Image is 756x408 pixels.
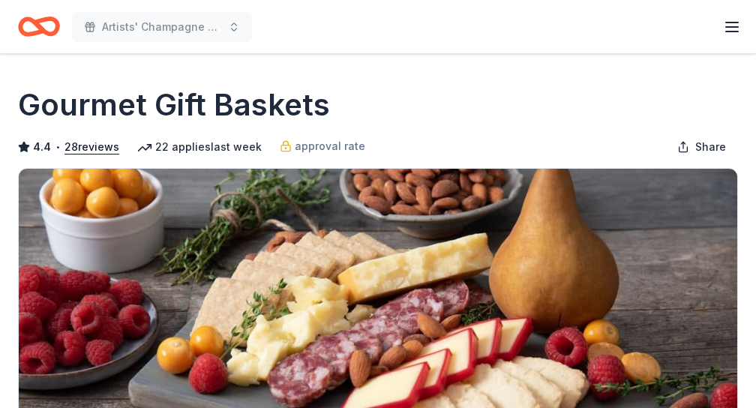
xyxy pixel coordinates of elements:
span: Share [695,138,726,156]
h1: Gourmet Gift Baskets [18,84,330,126]
a: approval rate [280,137,365,155]
a: Home [18,9,60,44]
div: 22 applies last week [137,138,262,156]
span: approval rate [295,137,365,155]
span: • [55,141,61,153]
span: Artists' Champagne Gala for American [MEDICAL_DATA] Society and The Hope Foundation [102,18,222,36]
button: 28reviews [64,138,119,156]
span: 4.4 [33,138,51,156]
button: Artists' Champagne Gala for American [MEDICAL_DATA] Society and The Hope Foundation [72,12,252,42]
button: Share [665,132,738,162]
